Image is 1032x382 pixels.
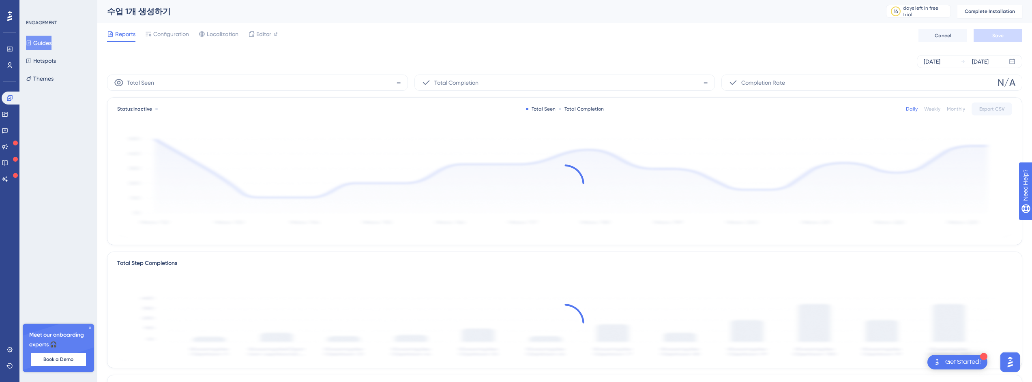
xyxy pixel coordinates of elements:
[945,358,981,367] div: Get Started!
[980,353,987,360] div: 1
[31,353,86,366] button: Book a Demo
[935,32,951,39] span: Cancel
[26,19,57,26] div: ENGAGEMENT
[26,71,54,86] button: Themes
[918,29,967,42] button: Cancel
[894,8,898,15] div: 14
[26,53,56,68] button: Hotspots
[43,356,73,363] span: Book a Demo
[906,106,918,112] div: Daily
[972,102,1012,115] button: Export CSV
[927,355,987,369] div: Open Get Started! checklist, remaining modules: 1
[972,57,989,66] div: [DATE]
[741,78,785,87] span: Completion Rate
[107,6,866,17] div: 수업 1개 생성하기
[133,106,152,112] span: Inactive
[115,29,135,39] span: Reports
[947,106,965,112] div: Monthly
[932,357,942,367] img: launcher-image-alternative-text
[127,78,154,87] span: Total Seen
[29,330,88,350] span: Meet our onboarding experts 🎧
[992,32,1004,39] span: Save
[559,106,604,112] div: Total Completion
[26,36,51,50] button: Guides
[434,78,478,87] span: Total Completion
[998,350,1022,374] iframe: UserGuiding AI Assistant Launcher
[998,76,1015,89] span: N/A
[526,106,556,112] div: Total Seen
[924,106,940,112] div: Weekly
[207,29,238,39] span: Localization
[965,8,1015,15] span: Complete Installation
[903,5,948,18] div: days left in free trial
[924,57,940,66] div: [DATE]
[396,76,401,89] span: -
[703,76,708,89] span: -
[117,258,177,268] div: Total Step Completions
[19,2,51,12] span: Need Help?
[974,29,1022,42] button: Save
[153,29,189,39] span: Configuration
[957,5,1022,18] button: Complete Installation
[979,106,1005,112] span: Export CSV
[117,106,152,112] span: Status:
[256,29,271,39] span: Editor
